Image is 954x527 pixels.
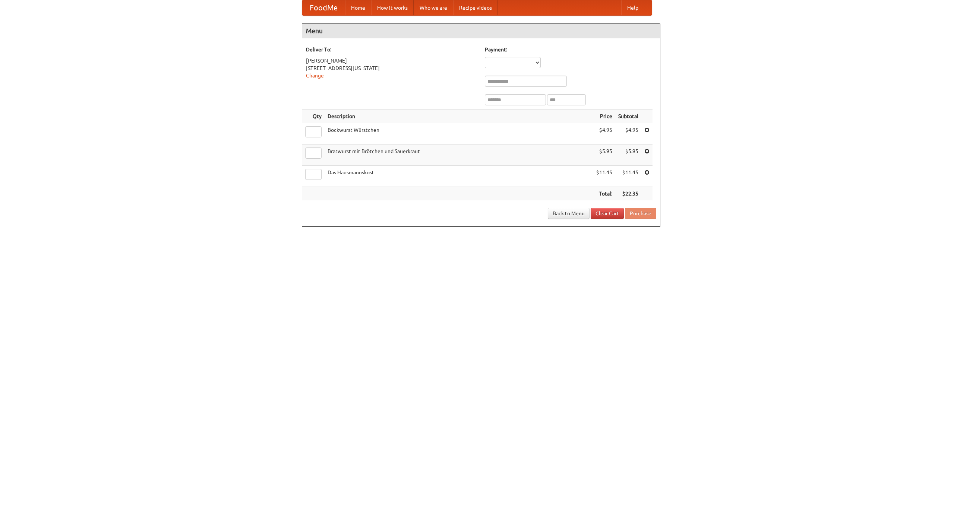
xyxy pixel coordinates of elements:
[306,46,477,53] h5: Deliver To:
[548,208,590,219] a: Back to Menu
[306,64,477,72] div: [STREET_ADDRESS][US_STATE]
[591,208,624,219] a: Clear Cart
[302,0,345,15] a: FoodMe
[302,23,660,38] h4: Menu
[325,145,593,166] td: Bratwurst mit Brötchen und Sauerkraut
[345,0,371,15] a: Home
[306,73,324,79] a: Change
[325,109,593,123] th: Description
[615,187,641,201] th: $22.35
[302,109,325,123] th: Qty
[621,0,644,15] a: Help
[615,123,641,145] td: $4.95
[593,109,615,123] th: Price
[615,109,641,123] th: Subtotal
[593,166,615,187] td: $11.45
[615,145,641,166] td: $5.95
[593,145,615,166] td: $5.95
[615,166,641,187] td: $11.45
[371,0,414,15] a: How it works
[306,57,477,64] div: [PERSON_NAME]
[593,123,615,145] td: $4.95
[485,46,656,53] h5: Payment:
[593,187,615,201] th: Total:
[625,208,656,219] button: Purchase
[453,0,498,15] a: Recipe videos
[325,123,593,145] td: Bockwurst Würstchen
[414,0,453,15] a: Who we are
[325,166,593,187] td: Das Hausmannskost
